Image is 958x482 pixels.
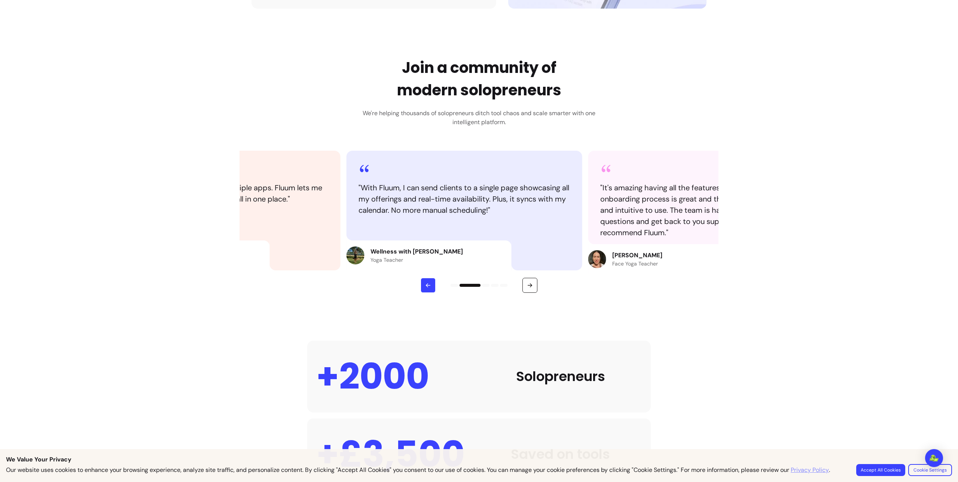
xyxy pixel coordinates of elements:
div: +2000 [316,350,429,403]
p: Face Yoga Teacher [612,260,662,267]
p: We Value Your Privacy [6,455,952,464]
blockquote: " With Fluum, I can send clients to a single page showcasing all my offerings and real-time avail... [359,182,570,216]
img: Review avatar [347,246,364,264]
p: Yoga Teacher [370,256,463,264]
p: Wellness with [PERSON_NAME] [370,247,463,256]
h3: We're helping thousands of solopreneurs ditch tool chaos and scale smarter with one intelligent p... [357,109,601,127]
div: Open Intercom Messenger [925,449,943,467]
button: Cookie Settings [908,464,952,476]
img: Review avatar [588,250,606,268]
h2: Join a community of modern solopreneurs [397,56,561,101]
blockquote: " It's amazing having all the features I need in one place! The onboarding process is great and t... [600,182,812,238]
p: [PERSON_NAME] [612,251,662,260]
div: Saved on tools [479,447,642,462]
button: Accept All Cookies [856,464,905,476]
p: Our website uses cookies to enhance your browsing experience, analyze site traffic, and personali... [6,466,830,475]
blockquote: " I no longer juggle Calendly and multiple apps. Fluum lets me manage and promote my services all... [117,182,329,205]
div: Solopreneurs [479,369,642,384]
a: Privacy Policy [791,466,829,475]
div: +£3,500 [316,427,465,481]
